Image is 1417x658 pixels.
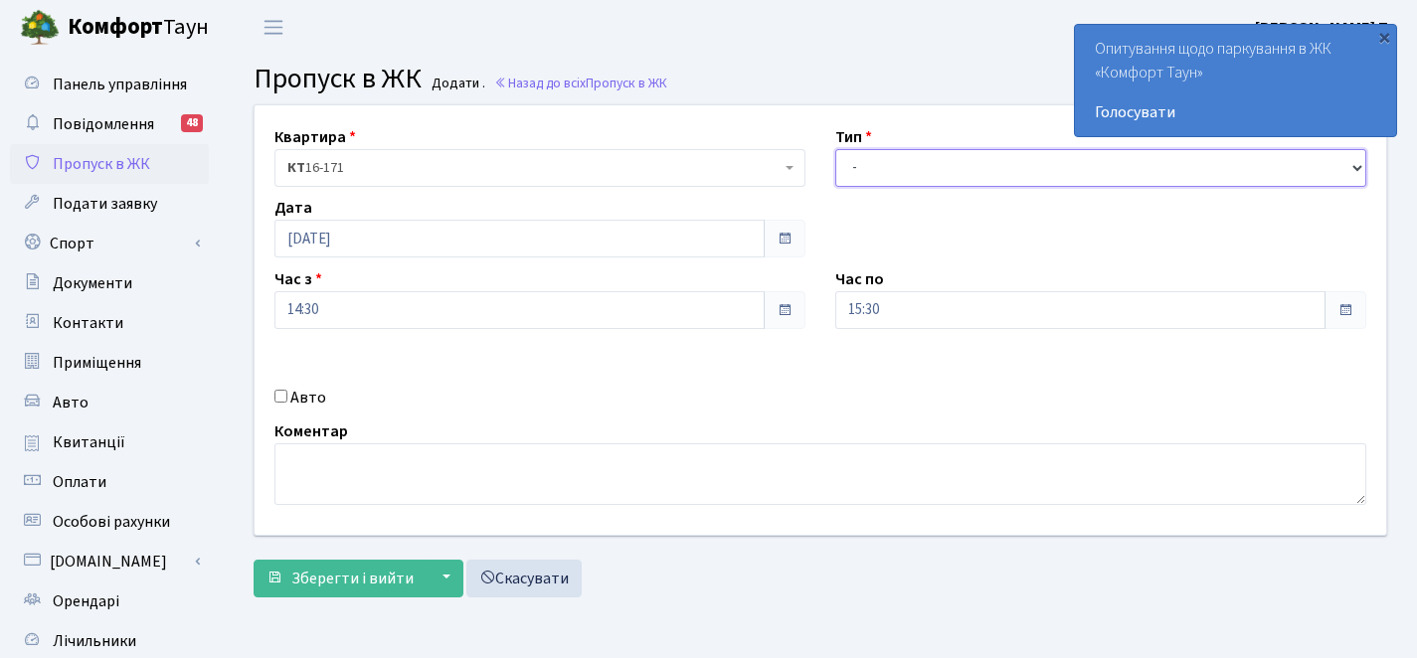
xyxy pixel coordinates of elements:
[53,630,136,652] span: Лічильники
[10,422,209,462] a: Квитанції
[53,153,150,175] span: Пропуск в ЖК
[68,11,163,43] b: Комфорт
[274,149,805,187] span: <b>КТ</b>&nbsp;&nbsp;&nbsp;&nbsp;16-171
[428,76,485,92] small: Додати .
[274,267,322,291] label: Час з
[10,581,209,621] a: Орендарі
[287,158,781,178] span: <b>КТ</b>&nbsp;&nbsp;&nbsp;&nbsp;16-171
[1095,100,1376,124] a: Голосувати
[10,542,209,581] a: [DOMAIN_NAME]
[254,59,422,98] span: Пропуск в ЖК
[835,267,884,291] label: Час по
[835,125,872,149] label: Тип
[53,193,157,215] span: Подати заявку
[10,224,209,263] a: Спорт
[53,113,154,135] span: Повідомлення
[53,392,89,413] span: Авто
[10,104,209,144] a: Повідомлення48
[10,303,209,343] a: Контакти
[466,560,582,597] a: Скасувати
[53,312,123,334] span: Контакти
[291,568,414,589] span: Зберегти і вийти
[10,263,209,303] a: Документи
[274,125,356,149] label: Квартира
[1075,25,1396,136] div: Опитування щодо паркування в ЖК «Комфорт Таун»
[20,8,60,48] img: logo.png
[290,386,326,410] label: Авто
[10,184,209,224] a: Подати заявку
[274,419,348,443] label: Коментар
[1255,17,1393,39] b: [PERSON_NAME] П.
[249,11,298,44] button: Переключити навігацію
[10,144,209,184] a: Пропуск в ЖК
[10,383,209,422] a: Авто
[181,114,203,132] div: 48
[53,431,125,453] span: Квитанції
[53,352,141,374] span: Приміщення
[10,343,209,383] a: Приміщення
[53,471,106,493] span: Оплати
[53,272,132,294] span: Документи
[10,462,209,502] a: Оплати
[287,158,305,178] b: КТ
[10,502,209,542] a: Особові рахунки
[274,196,312,220] label: Дата
[53,74,187,95] span: Панель управління
[586,74,667,92] span: Пропуск в ЖК
[53,511,170,533] span: Особові рахунки
[53,590,119,612] span: Орендарі
[68,11,209,45] span: Таун
[1374,27,1394,47] div: ×
[494,74,667,92] a: Назад до всіхПропуск в ЖК
[1255,16,1393,40] a: [PERSON_NAME] П.
[254,560,427,597] button: Зберегти і вийти
[10,65,209,104] a: Панель управління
